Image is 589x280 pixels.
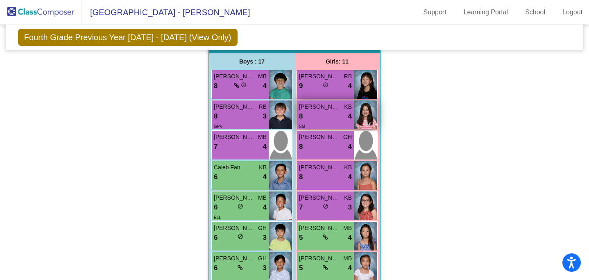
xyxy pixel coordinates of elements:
span: 4 [348,111,352,122]
span: do_not_disturb_alt [241,82,247,88]
span: GH [258,224,267,232]
span: [PERSON_NAME] [299,254,340,263]
span: 4 [263,202,267,213]
span: [PERSON_NAME] [299,72,340,81]
a: Logout [556,6,589,19]
span: 3 [263,111,267,122]
div: Boys : 17 [209,53,294,70]
span: MB [343,224,352,232]
span: 4 [348,172,352,182]
span: Fourth Grade Previous Year [DATE] - [DATE] (View Only) [18,29,238,46]
span: 6 [214,172,217,182]
span: 7 [214,141,217,152]
span: do_not_disturb_alt [238,234,243,239]
span: do_not_disturb_alt [238,203,243,209]
span: [PERSON_NAME] [299,163,340,172]
span: 6 [214,232,217,243]
span: 4 [348,141,352,152]
span: 8 [299,111,303,122]
span: 9 [299,81,303,91]
span: KB [259,163,267,172]
span: 4 [348,232,352,243]
span: 3 [263,232,267,243]
span: do_not_disturb_alt [323,82,328,88]
span: [PERSON_NAME] [299,224,340,232]
span: KB [344,163,352,172]
a: Learning Portal [457,6,515,19]
span: 4 [348,263,352,273]
span: [PERSON_NAME] [PERSON_NAME] [214,102,255,111]
span: GH [343,133,352,141]
span: 8 [214,111,217,122]
span: 6 [214,202,217,213]
span: 4 [263,141,267,152]
a: School [519,6,552,19]
span: GH [258,254,267,263]
a: Support [417,6,453,19]
span: [PERSON_NAME] [299,102,340,111]
span: 8 [299,141,303,152]
span: 8 [299,172,303,182]
span: MB [343,254,352,263]
span: RB [259,102,267,111]
span: [PERSON_NAME] [214,193,255,202]
span: 4 [348,81,352,91]
span: SM [299,124,305,129]
span: [PERSON_NAME] [214,133,255,141]
span: do_not_disturb_alt [323,203,328,209]
span: 4 [263,172,267,182]
span: MB [258,193,267,202]
span: MB [258,72,267,81]
span: [PERSON_NAME] [214,72,255,81]
span: 5 [299,263,303,273]
span: Caleb Fan [214,163,255,172]
span: [PERSON_NAME] [299,193,340,202]
span: KB [344,102,352,111]
span: 7 [299,202,303,213]
span: 4 [263,81,267,91]
span: 3 [263,263,267,273]
span: [GEOGRAPHIC_DATA] - [PERSON_NAME] [82,6,250,19]
span: 6 [214,263,217,273]
span: 3 [348,202,352,213]
span: 5 [299,232,303,243]
span: ELL [214,215,221,220]
span: MB [258,133,267,141]
div: Girls: 11 [294,53,380,70]
span: [PERSON_NAME] [214,254,255,263]
span: GPV [214,124,222,129]
span: [PERSON_NAME] [214,224,255,232]
span: 8 [214,81,217,91]
span: KB [344,193,352,202]
span: RB [344,72,352,81]
span: [PERSON_NAME] [299,133,340,141]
